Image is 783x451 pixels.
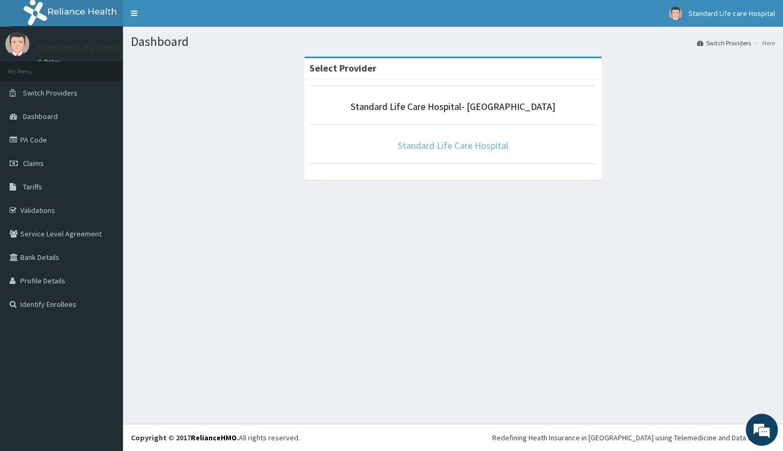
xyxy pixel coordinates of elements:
[123,424,783,451] footer: All rights reserved.
[351,100,555,113] a: Standard Life Care Hospital- [GEOGRAPHIC_DATA]
[23,88,77,98] span: Switch Providers
[131,35,775,49] h1: Dashboard
[191,433,237,442] a: RelianceHMO
[697,38,751,48] a: Switch Providers
[37,58,63,66] a: Online
[23,112,58,121] span: Dashboard
[37,43,152,53] p: Standard Life care Hospital
[688,9,775,18] span: Standard Life care Hospital
[131,433,239,442] strong: Copyright © 2017 .
[5,32,29,56] img: User Image
[309,62,376,74] strong: Select Provider
[669,7,682,20] img: User Image
[752,38,775,48] li: Here
[23,159,44,168] span: Claims
[492,432,775,443] div: Redefining Heath Insurance in [GEOGRAPHIC_DATA] using Telemedicine and Data Science!
[23,182,42,192] span: Tariffs
[398,139,508,152] a: Standard Life Care Hospital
